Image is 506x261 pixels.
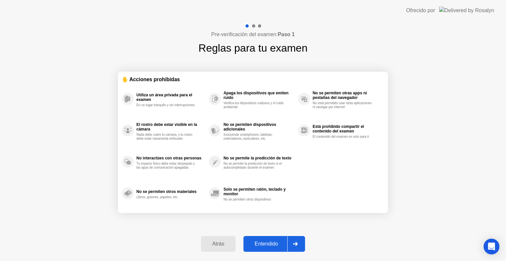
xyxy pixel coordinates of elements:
[136,156,206,160] div: No interactúes con otras personas
[203,241,234,247] div: Atrás
[136,189,206,194] div: No se permiten otros materiales
[223,122,295,131] div: No se permiten dispositivos adicionales
[313,124,381,133] div: Está prohibido compartir el contenido del examen
[313,101,375,109] div: No está permitido usar otras aplicaciones ni navegar por internet
[245,241,287,247] div: Entendido
[223,91,295,100] div: Apaga los dispositivos que emiten ruido
[211,31,295,38] h4: Pre-verificación del examen:
[136,162,199,170] div: Tu espacio físico debe estar despejado y las apps de comunicación apagadas
[313,91,381,100] div: No se permiten otras apps ni pestañas del navegador
[243,236,305,252] button: Entendido
[223,198,286,202] div: No se permiten otros dispositivos
[223,187,295,196] div: Solo se permiten ratón, teclado y monitor
[223,162,286,170] div: No se permite la predicción de texto ni el autocompletado durante el examen
[136,133,199,141] div: Nada debe cubrir tu cámara, y tu rostro debe estar claramente enfocado
[223,101,286,109] div: Verifica los dispositivos ruidosos y el ruido ambiental
[199,40,308,56] h1: Reglas para tu examen
[278,32,295,37] b: Paso 1
[136,93,206,102] div: Utiliza un área privada para el examen
[223,133,286,141] div: Incluyendo smartphones, tabletas, ordenadores, auriculares, etc.
[439,7,494,14] img: Delivered by Rosalyn
[136,195,199,199] div: Libros, guiones, papeles, etc.
[484,239,499,254] div: Open Intercom Messenger
[136,103,199,107] div: En un lugar tranquilo y sin interrupciones
[136,122,206,131] div: El rostro debe estar visible en la cámara
[122,76,384,83] div: ✋ Acciones prohibidas
[313,135,375,139] div: El contenido del examen es solo para ti
[406,7,435,14] div: Ofrecido por
[223,156,295,160] div: No se permite la predicción de texto
[201,236,236,252] button: Atrás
